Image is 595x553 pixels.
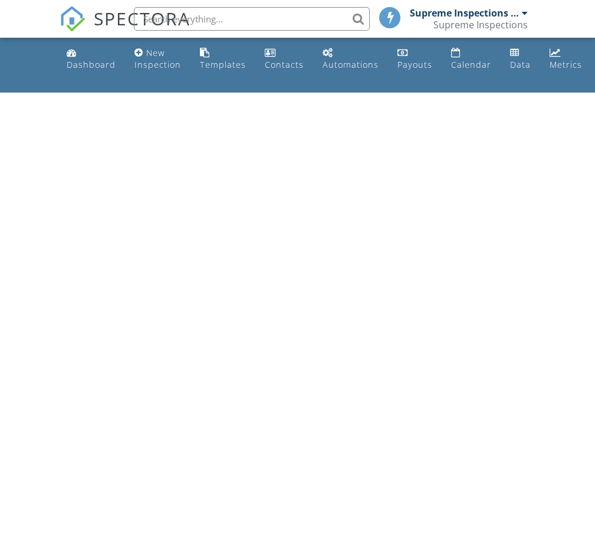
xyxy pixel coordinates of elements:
[260,42,308,76] a: Contacts
[134,7,370,31] input: Search everything...
[60,16,190,41] a: SPECTORA
[510,59,531,70] div: Data
[393,42,437,76] a: Payouts
[323,59,379,70] div: Automations
[545,42,587,76] a: Metrics
[94,6,190,31] span: SPECTORA
[318,42,383,76] a: Automations (Basic)
[446,42,496,76] a: Calendar
[200,59,246,70] div: Templates
[433,19,528,31] div: Supreme Inspections
[62,42,120,76] a: Dashboard
[195,42,251,76] a: Templates
[134,47,181,70] div: New Inspection
[67,59,116,70] div: Dashboard
[130,42,186,76] a: New Inspection
[397,59,432,70] div: Payouts
[60,6,86,32] img: The Best Home Inspection Software - Spectora
[505,42,535,76] a: Data
[265,59,304,70] div: Contacts
[410,7,519,19] div: Supreme Inspections Team
[550,59,582,70] div: Metrics
[451,59,491,70] div: Calendar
